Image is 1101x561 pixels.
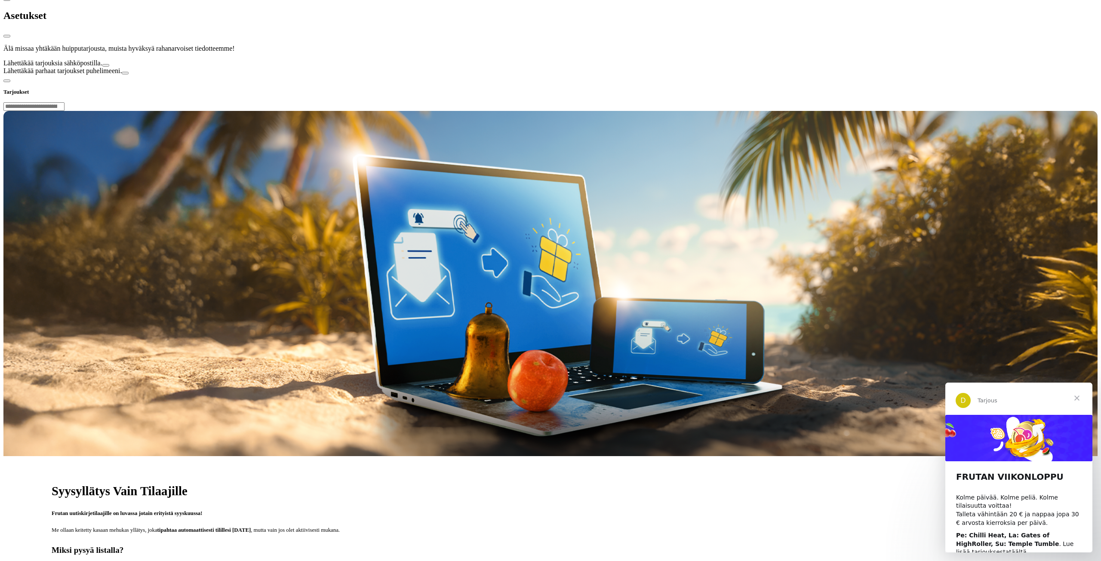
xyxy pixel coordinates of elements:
button: chevron-left icon [3,80,10,82]
h1: Syysyllätys Vain Tilaajille [52,484,1049,499]
label: Lähettäkää tarjouksia sähköpostilla. [3,59,102,67]
strong: Frutan uutiskirjetilaajille on luvassa jotain erityistä syyskuussa! [52,510,203,516]
button: close [3,35,10,37]
h2: Asetukset [3,10,1098,21]
strong: tipahtaa automaattisesti tilillesi [DATE] [157,527,251,533]
label: Lähettäkää parhaat tarjoukset puhelimeeni. [3,67,122,74]
h3: Tarjoukset [3,88,1098,96]
iframe: Intercom live chat viesti [945,383,1092,552]
a: täältä [64,166,81,173]
p: Me ollaan keitetty kasaan mehukas yllätys, joka , mutta vain jos olet aktiivisesti mukana. [52,526,1049,534]
span: Miksi pysyä listalla? [52,546,123,555]
div: . Lue lisää tarjouksesta . [11,149,136,174]
input: Search [3,102,65,111]
p: Älä missaa yhtäkään huipputarjousta, muista hyväksyä rahanarvoiset tiedotteemme! [3,45,1098,52]
b: Pe: Chilli Heat, La: Gates of HighRoller, Su: Temple Tumble [11,149,114,165]
img: Syysyllätys Vain Tilaajille [3,111,1098,456]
